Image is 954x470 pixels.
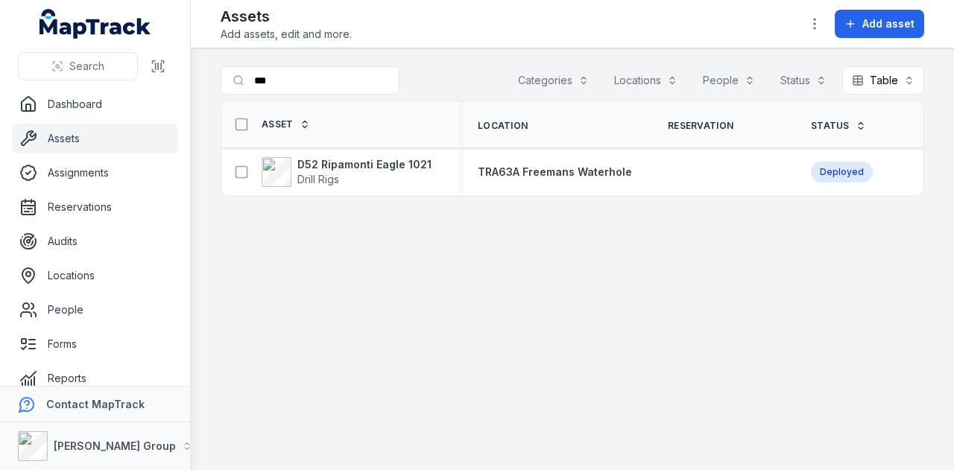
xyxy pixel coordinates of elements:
strong: [PERSON_NAME] Group [54,439,176,452]
a: Dashboard [12,89,178,119]
button: Table [842,66,924,95]
div: Deployed [811,162,873,182]
button: Locations [604,66,687,95]
strong: Contact MapTrack [46,398,145,410]
a: Locations [12,261,178,290]
span: Asset [262,118,294,130]
span: Reservation [668,120,733,132]
a: MapTrack [40,9,151,39]
span: Search [69,59,104,74]
h2: Assets [221,6,352,27]
a: Asset [262,118,310,130]
a: TRA63A Freemans Waterhole [478,165,632,180]
span: TRA63A Freemans Waterhole [478,165,632,178]
span: Drill Rigs [297,173,339,185]
button: Search [18,52,138,80]
a: Status [811,120,866,132]
button: Categories [508,66,598,95]
a: Reservations [12,192,178,222]
button: Add asset [835,10,924,38]
a: Assets [12,124,178,153]
a: Audits [12,226,178,256]
span: Add asset [862,16,914,31]
button: People [693,66,765,95]
span: Location [478,120,528,132]
strong: D52 Ripamonti Eagle 1021 [297,157,432,172]
a: People [12,295,178,325]
button: Status [771,66,836,95]
span: Add assets, edit and more. [221,27,352,42]
span: Status [811,120,850,132]
a: Forms [12,329,178,359]
a: Reports [12,363,178,393]
a: D52 Ripamonti Eagle 1021Drill Rigs [262,157,432,187]
a: Assignments [12,158,178,188]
